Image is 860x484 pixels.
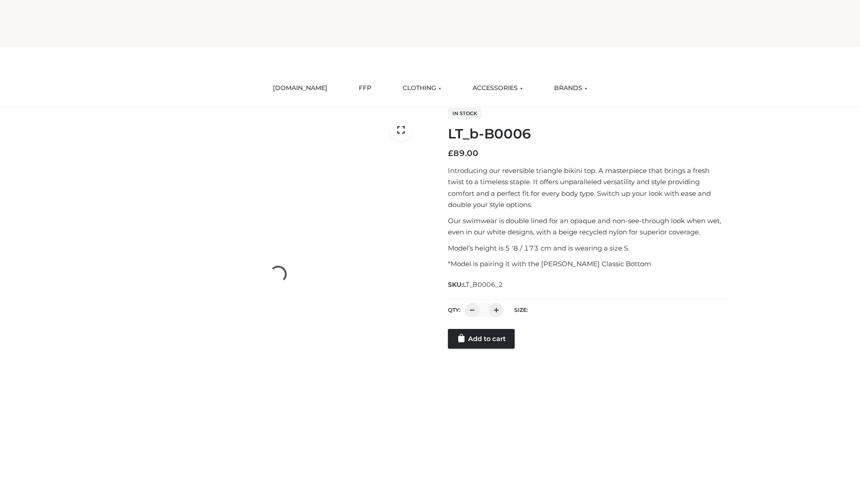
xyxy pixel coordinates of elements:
p: Model’s height is 5 ‘8 / 173 cm and is wearing a size S. [448,242,727,254]
span: In stock [448,108,482,119]
span: SKU: [448,279,504,290]
a: BRANDS [547,78,594,98]
a: [DOMAIN_NAME] [266,78,334,98]
span: £ [448,148,453,158]
bdi: 89.00 [448,148,478,158]
a: Add to cart [448,329,515,349]
h1: LT_b-B0006 [448,126,727,142]
p: Introducing our reversible triangle bikini top. A masterpiece that brings a fresh twist to a time... [448,165,727,211]
span: LT_B0006_2 [463,281,503,289]
a: FFP [352,78,378,98]
a: ACCESSORIES [466,78,529,98]
p: *Model is pairing it with the [PERSON_NAME] Classic Bottom [448,258,727,270]
p: Our swimwear is double lined for an opaque and non-see-through look when wet, even in our white d... [448,215,727,238]
a: CLOTHING [396,78,448,98]
label: Size: [514,307,528,313]
label: QTY: [448,307,460,313]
